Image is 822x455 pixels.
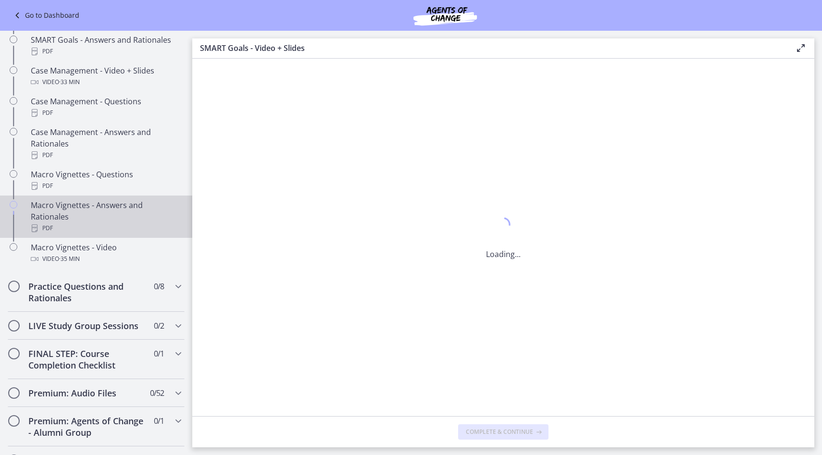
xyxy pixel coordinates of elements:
[31,46,181,57] div: PDF
[28,415,146,438] h2: Premium: Agents of Change - Alumni Group
[154,348,164,359] span: 0 / 1
[154,281,164,292] span: 0 / 8
[150,387,164,399] span: 0 / 52
[458,424,548,440] button: Complete & continue
[59,253,80,265] span: · 35 min
[31,126,181,161] div: Case Management - Answers and Rationales
[31,107,181,119] div: PDF
[28,320,146,332] h2: LIVE Study Group Sessions
[31,199,181,234] div: Macro Vignettes - Answers and Rationales
[200,42,780,54] h3: SMART Goals - Video + Slides
[28,348,146,371] h2: FINAL STEP: Course Completion Checklist
[154,320,164,332] span: 0 / 2
[31,242,181,265] div: Macro Vignettes - Video
[31,253,181,265] div: Video
[486,248,521,260] p: Loading...
[31,34,181,57] div: SMART Goals - Answers and Rationales
[387,4,503,27] img: Agents of Change
[31,222,181,234] div: PDF
[31,180,181,192] div: PDF
[31,169,181,192] div: Macro Vignettes - Questions
[59,76,80,88] span: · 33 min
[31,96,181,119] div: Case Management - Questions
[31,76,181,88] div: Video
[154,415,164,427] span: 0 / 1
[486,215,521,237] div: 1
[31,65,181,88] div: Case Management - Video + Slides
[31,149,181,161] div: PDF
[12,10,79,21] a: Go to Dashboard
[28,387,146,399] h2: Premium: Audio Files
[466,428,533,436] span: Complete & continue
[28,281,146,304] h2: Practice Questions and Rationales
